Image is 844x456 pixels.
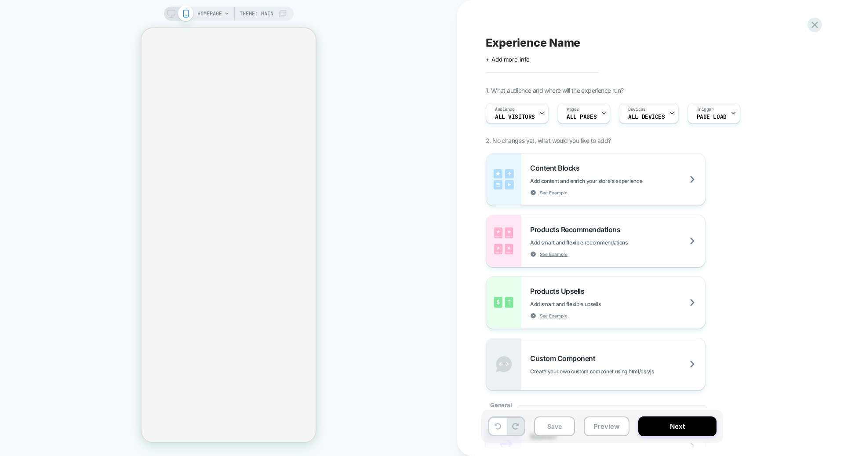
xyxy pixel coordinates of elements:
span: Trigger [697,106,714,113]
span: + Add more info [486,56,530,63]
span: HOMEPAGE [197,7,222,21]
span: See Example [540,190,568,196]
span: See Example [540,313,568,319]
div: General [486,390,706,420]
span: 2. No changes yet, what would you like to add? [486,137,611,144]
span: Custom Component [530,354,600,363]
span: Add smart and flexible upsells [530,301,644,307]
span: Content Blocks [530,164,584,172]
span: Experience Name [486,36,580,49]
span: Pages [567,106,579,113]
span: Products Upsells [530,287,589,295]
span: 1. What audience and where will the experience run? [486,87,623,94]
span: Theme: MAIN [240,7,273,21]
span: Add smart and flexible recommendations [530,239,672,246]
span: ALL PAGES [567,114,597,120]
span: All Visitors [495,114,535,120]
span: Create your own custom componet using html/css/js [530,368,698,375]
button: Preview [584,416,629,436]
span: Audience [495,106,515,113]
span: Products Recommendations [530,225,625,234]
button: Next [638,416,717,436]
span: Page Load [697,114,727,120]
span: Add content and enrich your store's experience [530,178,686,184]
span: See Example [540,251,568,257]
span: ALL DEVICES [628,114,665,120]
span: Devices [628,106,645,113]
button: Save [534,416,575,436]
